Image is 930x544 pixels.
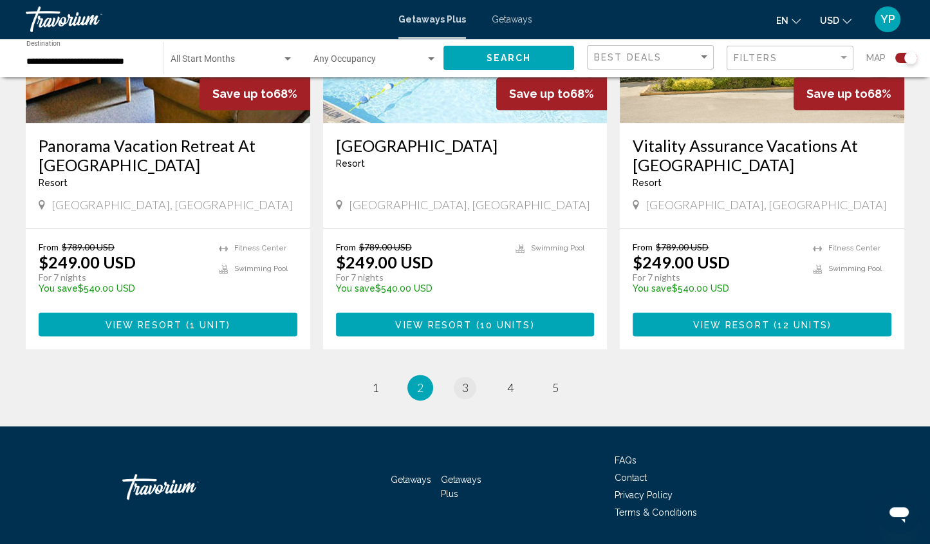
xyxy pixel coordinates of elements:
span: $789.00 USD [656,241,709,252]
a: Getaways Plus [441,474,481,499]
span: ( ) [182,319,230,330]
span: 5 [552,380,559,395]
a: Contact [615,473,647,483]
span: 12 units [777,319,828,330]
span: You save [336,283,375,294]
span: You save [39,283,78,294]
span: Map [866,49,886,67]
div: 68% [200,77,310,110]
p: For 7 nights [633,272,800,283]
p: For 7 nights [39,272,206,283]
span: 2 [417,380,423,395]
span: [GEOGRAPHIC_DATA], [GEOGRAPHIC_DATA] [646,198,887,212]
p: $540.00 USD [633,283,800,294]
a: Getaways [391,474,431,485]
span: Save up to [806,87,868,100]
span: ( ) [770,319,832,330]
span: 10 units [480,319,531,330]
button: Change currency [820,11,851,30]
p: $249.00 USD [633,252,730,272]
iframe: Кнопка для запуску вікна повідомлень [879,492,920,534]
div: 68% [496,77,607,110]
p: $249.00 USD [39,252,136,272]
p: $540.00 USD [39,283,206,294]
button: Change language [776,11,801,30]
a: Panorama Vacation Retreat At [GEOGRAPHIC_DATA] [39,136,297,174]
button: View Resort(1 unit) [39,312,297,336]
span: View Resort [395,319,472,330]
a: FAQs [615,455,637,465]
span: Filters [734,53,777,63]
a: Getaways Plus [398,14,466,24]
span: 1 [372,380,378,395]
span: en [776,15,788,26]
span: From [336,241,356,252]
button: View Resort(10 units) [336,312,595,336]
span: 3 [462,380,469,395]
a: Privacy Policy [615,490,673,500]
span: From [633,241,653,252]
span: Swimming Pool [234,265,288,273]
span: Fitness Center [828,244,880,252]
span: Search [487,53,532,64]
span: $789.00 USD [62,241,115,252]
span: ( ) [472,319,534,330]
button: Search [443,46,574,70]
span: View Resort [693,319,770,330]
button: View Resort(12 units) [633,312,891,336]
span: [GEOGRAPHIC_DATA], [GEOGRAPHIC_DATA] [51,198,293,212]
span: Best Deals [594,52,662,62]
mat-select: Sort by [594,52,710,63]
span: Resort [336,158,365,169]
a: Travorium [26,6,386,32]
span: $789.00 USD [359,241,412,252]
p: $249.00 USD [336,252,433,272]
span: Swimming Pool [531,244,584,252]
a: [GEOGRAPHIC_DATA] [336,136,595,155]
button: User Menu [871,6,904,33]
span: YP [880,13,895,26]
span: Save up to [509,87,570,100]
a: Terms & Conditions [615,507,697,518]
span: 4 [507,380,514,395]
p: $540.00 USD [336,283,503,294]
a: Travorium [122,467,251,506]
span: Resort [633,178,662,188]
a: Vitality Assurance Vacations At [GEOGRAPHIC_DATA] [633,136,891,174]
p: For 7 nights [336,272,503,283]
span: You save [633,283,672,294]
span: Save up to [212,87,274,100]
span: Fitness Center [234,244,286,252]
span: From [39,241,59,252]
span: Resort [39,178,68,188]
button: Filter [727,45,853,71]
div: 68% [794,77,904,110]
span: USD [820,15,839,26]
span: [GEOGRAPHIC_DATA], [GEOGRAPHIC_DATA] [349,198,590,212]
span: Swimming Pool [828,265,882,273]
a: Getaways [492,14,532,24]
ul: Pagination [26,375,904,400]
span: View Resort [106,319,182,330]
span: 1 unit [190,319,227,330]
